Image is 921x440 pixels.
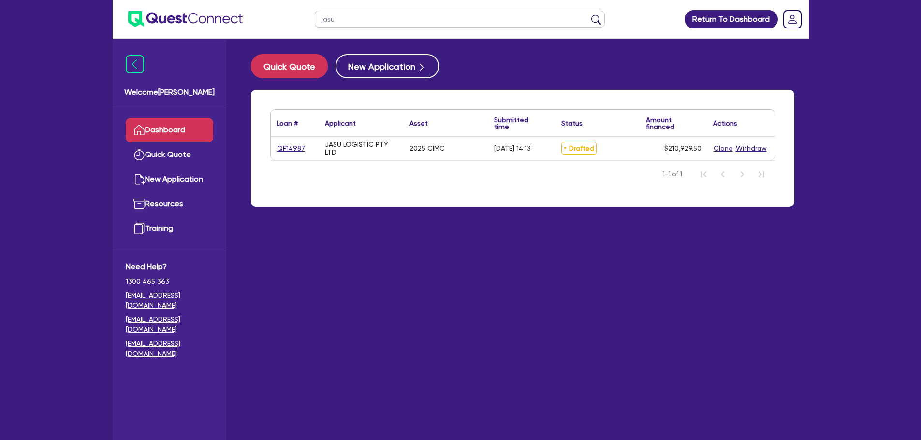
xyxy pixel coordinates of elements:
div: JASU LOGISTIC PTY LTD [325,141,398,156]
span: Welcome [PERSON_NAME] [124,86,215,98]
a: Dropdown toggle [780,7,805,32]
button: Next Page [732,165,752,184]
span: Need Help? [126,261,213,272]
span: Drafted [561,142,597,155]
span: $210,929.50 [664,144,702,152]
button: New Application [336,54,439,78]
img: new-application [133,173,145,185]
a: Return To Dashboard [685,10,778,28]
span: 1-1 of 1 [662,170,682,179]
a: New Application [126,167,213,192]
div: Submitted time [494,116,541,130]
img: resources [133,198,145,210]
span: 1300 465 363 [126,276,213,286]
div: 2025 CIMC [409,144,445,152]
a: [EMAIL_ADDRESS][DOMAIN_NAME] [126,339,213,359]
a: Training [126,216,213,241]
a: QF14987 [277,143,306,154]
a: [EMAIL_ADDRESS][DOMAIN_NAME] [126,290,213,311]
div: [DATE] 14:13 [494,144,531,152]
input: Search by name, application ID or mobile number... [315,11,605,28]
div: Asset [409,120,428,127]
button: First Page [694,165,713,184]
button: Withdraw [735,143,767,154]
img: icon-menu-close [126,55,144,73]
div: Applicant [325,120,356,127]
button: Quick Quote [251,54,328,78]
a: [EMAIL_ADDRESS][DOMAIN_NAME] [126,314,213,335]
img: training [133,223,145,234]
a: Quick Quote [251,54,336,78]
button: Last Page [752,165,771,184]
div: Amount financed [646,116,702,130]
div: Actions [713,120,737,127]
img: quick-quote [133,149,145,160]
div: Loan # [277,120,298,127]
a: Dashboard [126,118,213,142]
div: Status [561,120,583,127]
button: Clone [713,143,733,154]
img: quest-connect-logo-blue [128,11,243,27]
a: Quick Quote [126,142,213,167]
a: Resources [126,192,213,216]
button: Previous Page [713,165,732,184]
